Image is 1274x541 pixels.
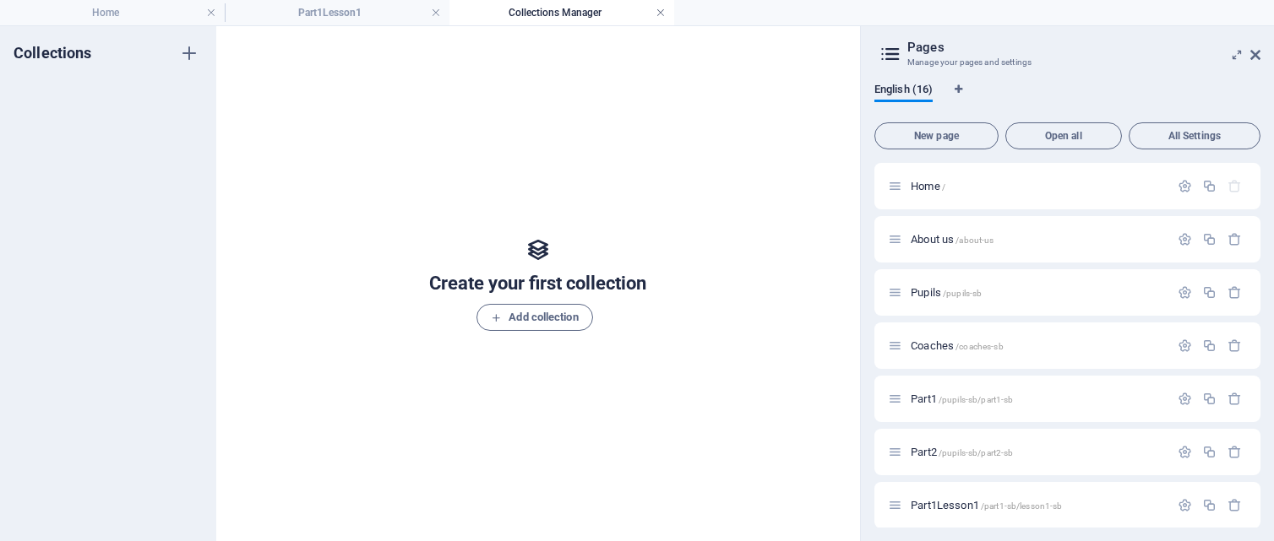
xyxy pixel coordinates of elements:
[1228,338,1242,353] div: Remove
[874,79,933,103] span: English (16)
[1228,179,1242,193] div: The startpage cannot be deleted
[1202,445,1217,459] div: Duplicate
[1136,131,1253,141] span: All Settings
[1202,179,1217,193] div: Duplicate
[943,289,982,298] span: /pupils-sb
[1129,122,1260,149] button: All Settings
[911,499,1062,511] span: Click to open page
[906,234,1169,245] div: About us/about-us
[911,446,1013,458] span: Click to open page
[225,3,449,22] h4: Part1Lesson1
[906,287,1169,298] div: Pupils/pupils-sb
[1202,338,1217,353] div: Duplicate
[1202,498,1217,512] div: Duplicate
[14,43,92,63] h6: Collections
[906,340,1169,351] div: Coaches/coaches-sb
[1228,232,1242,246] div: Remove
[981,501,1063,511] span: /part1-sb/lesson1-sb
[1202,392,1217,406] div: Duplicate
[911,339,1004,352] span: Click to open page
[955,235,994,245] span: /about-us
[491,307,578,327] span: Add collection
[906,500,1169,511] div: Part1Lesson1/part1-sb/lesson1-sb
[1228,445,1242,459] div: Remove
[939,395,1014,404] span: /pupils-sb/part1-sb
[911,180,945,192] span: Click to open page
[1178,392,1192,406] div: Settings
[942,182,945,192] span: /
[1228,498,1242,512] div: Remove
[907,40,1260,55] h2: Pages
[476,304,592,331] button: Add collection
[911,392,1013,405] span: Click to open page
[907,55,1227,70] h3: Manage your pages and settings
[1178,498,1192,512] div: Settings
[1202,232,1217,246] div: Duplicate
[1178,232,1192,246] div: Settings
[430,270,647,297] h5: Create your first collection
[1228,285,1242,300] div: Remove
[449,3,674,22] h4: Collections Manager
[1178,179,1192,193] div: Settings
[882,131,991,141] span: New page
[179,43,199,63] i: Create new collection
[1178,338,1192,353] div: Settings
[1202,285,1217,300] div: Duplicate
[1005,122,1122,149] button: Open all
[911,286,982,299] span: Click to open page
[939,448,1014,457] span: /pupils-sb/part2-sb
[874,84,1260,116] div: Language Tabs
[955,342,1004,351] span: /coaches-sb
[906,446,1169,457] div: Part2/pupils-sb/part2-sb
[906,393,1169,404] div: Part1/pupils-sb/part1-sb
[1178,445,1192,459] div: Settings
[1228,392,1242,406] div: Remove
[1013,131,1114,141] span: Open all
[874,122,999,149] button: New page
[911,233,994,246] span: Click to open page
[906,181,1169,192] div: Home/
[1178,285,1192,300] div: Settings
